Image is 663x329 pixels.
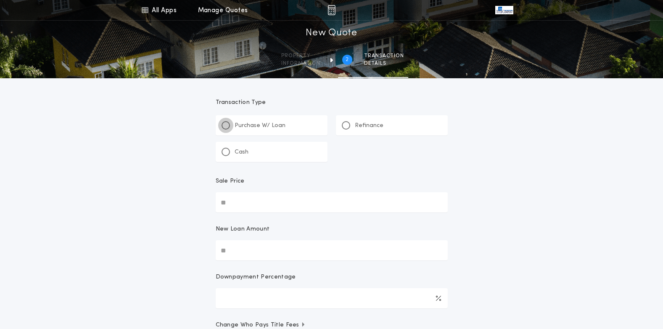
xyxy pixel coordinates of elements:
[495,6,513,14] img: vs-icon
[216,288,448,308] input: Downpayment Percentage
[281,53,320,59] span: Property
[306,27,357,40] h1: New Quote
[216,98,448,107] p: Transaction Type
[355,122,383,130] p: Refinance
[346,56,349,63] h2: 2
[328,5,335,15] img: img
[216,273,296,281] p: Downpayment Percentage
[216,192,448,212] input: Sale Price
[235,122,285,130] p: Purchase W/ Loan
[216,225,270,233] p: New Loan Amount
[216,177,245,186] p: Sale Price
[235,148,248,157] p: Cash
[216,240,448,260] input: New Loan Amount
[364,53,404,59] span: Transaction
[281,60,320,67] span: information
[364,60,404,67] span: details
